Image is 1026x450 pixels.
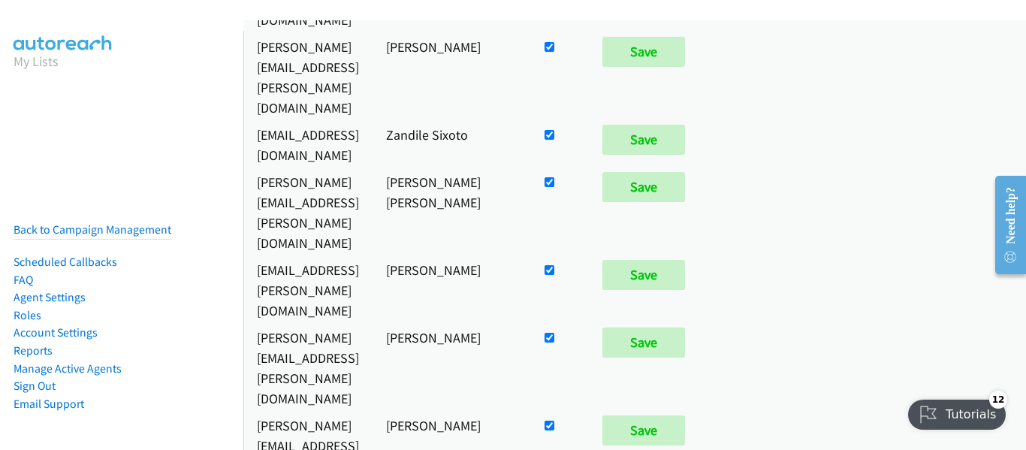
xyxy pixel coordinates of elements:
input: Save [602,37,685,67]
iframe: Checklist [899,385,1015,439]
td: [EMAIL_ADDRESS][DOMAIN_NAME] [243,121,373,168]
input: Save [602,260,685,290]
a: Agent Settings [14,290,86,304]
a: Sign Out [14,379,56,393]
td: [PERSON_NAME][EMAIL_ADDRESS][PERSON_NAME][DOMAIN_NAME] [243,168,373,256]
input: Save [602,172,685,202]
input: Save [602,415,685,445]
a: Roles [14,308,41,322]
td: [PERSON_NAME] [373,324,528,412]
input: Save [602,125,685,155]
input: Save [602,328,685,358]
td: [PERSON_NAME] [PERSON_NAME] [373,168,528,256]
td: [PERSON_NAME][EMAIL_ADDRESS][PERSON_NAME][DOMAIN_NAME] [243,324,373,412]
td: Zandile Sixoto [373,121,528,168]
a: Scheduled Callbacks [14,255,117,269]
a: Reports [14,343,53,358]
a: Back to Campaign Management [14,222,171,237]
td: [PERSON_NAME][EMAIL_ADDRESS][PERSON_NAME][DOMAIN_NAME] [243,33,373,121]
iframe: Resource Center [982,165,1026,285]
a: Account Settings [14,325,98,340]
a: My Lists [14,53,59,70]
td: [PERSON_NAME] [373,256,528,324]
a: Manage Active Agents [14,361,122,376]
a: FAQ [14,273,33,287]
td: [EMAIL_ADDRESS][PERSON_NAME][DOMAIN_NAME] [243,256,373,324]
a: Email Support [14,397,84,411]
td: [PERSON_NAME] [373,33,528,121]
